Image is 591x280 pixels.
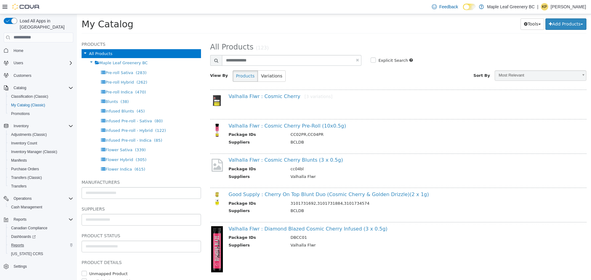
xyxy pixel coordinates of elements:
[9,174,73,181] span: Transfers (Classic)
[14,61,23,65] span: Users
[152,220,209,228] th: Package IDs
[6,101,76,109] button: My Catalog (Classic)
[439,4,458,10] span: Feedback
[28,95,57,99] span: Infused Blunts
[9,250,73,258] span: Washington CCRS
[542,3,547,10] span: KP
[14,217,26,222] span: Reports
[5,26,124,34] h5: Products
[300,43,331,49] label: Explicit Search
[77,124,85,128] span: (85)
[12,4,40,10] img: Cova
[28,105,75,109] span: Infused Pre-roll - Sativa
[11,216,73,223] span: Reports
[9,224,50,232] a: Canadian Compliance
[209,194,496,201] td: BCLDB
[179,31,192,37] small: (123)
[14,48,23,53] span: Home
[59,56,70,61] span: (283)
[11,175,42,180] span: Transfers (Classic)
[14,124,29,128] span: Inventory
[11,47,73,54] span: Home
[1,59,76,67] button: Users
[9,140,73,147] span: Inventory Count
[11,262,73,270] span: Settings
[152,152,209,160] th: Package IDs
[418,57,501,66] span: Most Relevant
[11,263,29,270] a: Settings
[58,133,69,138] span: (339)
[6,224,76,232] button: Canadian Compliance
[9,148,73,156] span: Inventory Manager (Classic)
[152,160,209,167] th: Suppliers
[152,186,209,194] th: Package IDs
[152,177,352,183] a: Good Supply : Cherry On Top Blunt Duo (Cosmic Cherry & Golden Drizzle)(2 x 1g)
[209,186,496,194] td: 3101731692,3101731884,3101734574
[11,103,45,108] span: My Catalog (Classic)
[28,76,56,80] span: Pre-roll Indica
[133,109,147,123] img: 150
[6,173,76,182] button: Transfers (Classic)
[9,157,29,164] a: Manifests
[9,148,60,156] a: Inventory Manager (Classic)
[209,228,496,236] td: Valhalla Flwr
[5,191,124,199] h5: Suppliers
[9,101,73,109] span: My Catalog (Classic)
[9,157,73,164] span: Manifests
[9,131,73,138] span: Adjustments (Classic)
[537,3,538,10] p: |
[152,143,266,149] a: Valhalla Flwr : Cosmic Cherry Blunts (3 x 0.5g)
[429,1,460,13] a: Feedback
[468,4,509,16] button: Add Products
[152,109,269,115] a: Valhalla Flwr : Cosmic Cherry Pre-Roll (10x0.5g)
[1,122,76,130] button: Inventory
[9,165,42,173] a: Purchase Orders
[59,143,70,148] span: (305)
[6,241,76,250] button: Reports
[1,46,76,55] button: Home
[11,59,26,67] button: Users
[1,262,76,271] button: Settings
[9,93,51,100] a: Classification (Classic)
[11,122,73,130] span: Inventory
[14,196,32,201] span: Operations
[9,174,44,181] a: Transfers (Classic)
[133,29,177,37] span: All Products
[6,148,76,156] button: Inventory Manager (Classic)
[6,165,76,173] button: Purchase Orders
[11,94,48,99] span: Classification (Classic)
[9,93,73,100] span: Classification (Classic)
[11,72,34,79] a: Customers
[11,264,56,270] label: Available by Dropship
[6,203,76,211] button: Cash Management
[418,56,509,67] a: Most Relevant
[9,110,73,117] span: Promotions
[156,56,181,68] button: Products
[9,110,32,117] a: Promotions
[22,46,71,51] span: Maple Leaf Greenery BC
[209,117,496,125] td: CC02PR,CC04PR
[5,164,124,172] h5: Manufacturers
[6,92,76,101] button: Classification (Classic)
[11,132,47,137] span: Adjustments (Classic)
[152,117,209,125] th: Package IDs
[11,111,30,116] span: Promotions
[9,183,73,190] span: Transfers
[9,183,29,190] a: Transfers
[1,194,76,203] button: Operations
[444,4,467,16] button: Tools
[11,141,37,146] span: Inventory Count
[1,215,76,224] button: Reports
[152,125,209,133] th: Suppliers
[59,66,70,70] span: (262)
[5,5,56,15] span: My Catalog
[1,71,76,80] button: Customers
[6,109,76,118] button: Promotions
[11,216,29,223] button: Reports
[11,167,39,172] span: Purchase Orders
[28,133,55,138] span: Flower Sativa
[11,47,26,54] a: Home
[134,212,146,258] img: 150
[9,203,45,211] a: Cash Management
